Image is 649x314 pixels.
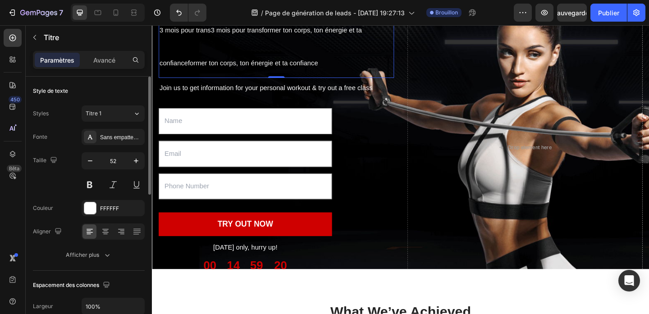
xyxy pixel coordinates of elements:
div: 00 [55,253,70,269]
div: 59 [106,253,121,269]
span: 3 mois pour trans3 mois pour transformer ton corps, ton énergie et ta confianceformer ton corps, ... [8,1,228,45]
font: Couleur [33,205,53,211]
font: Titre 1 [86,110,101,117]
div: 14 [82,253,96,269]
font: Afficher plus [66,251,99,258]
button: TRY OUT NOW [7,204,196,229]
font: 450 [10,96,20,103]
font: Sans empattement [100,134,146,141]
input: Email [7,126,196,154]
div: Annuler/Rétablir [170,4,206,22]
button: 7 [4,4,67,22]
p: [DATE] only, hurry up! [8,236,195,249]
div: Ouvrir Intercom Messenger [618,270,640,291]
input: Name [7,90,196,118]
font: Aligner [33,228,51,235]
div: TRY OUT NOW [71,210,132,223]
font: Brouillon [435,9,458,16]
font: Taille [33,157,46,164]
button: Publier [590,4,627,22]
div: 20 [132,253,147,269]
font: Largeur [33,303,53,309]
font: Styles [33,110,49,117]
p: Titre [44,32,141,43]
font: Bêta [9,165,19,172]
button: Sauvegarder [557,4,587,22]
font: Titre [44,33,59,42]
div: Drop element here [387,129,435,137]
font: 7 [59,8,63,17]
font: Paramètres [40,56,74,64]
font: Espacement des colonnes [33,282,99,288]
iframe: Zone de conception [152,25,649,314]
font: Style de texte [33,87,68,94]
font: Avancé [93,56,115,64]
font: Page de génération de leads - [DATE] 19:27:13 [265,9,405,17]
font: Publier [598,9,619,17]
p: Join us to get information for your personal workout & try out a free class [8,62,262,75]
font: Sauvegarder [553,9,591,17]
font: FFFFFF [100,205,119,212]
font: Fonte [33,133,47,140]
font: / [261,9,263,17]
button: Afficher plus [33,247,145,263]
input: Phone Number [7,161,196,190]
button: Titre 1 [82,105,145,122]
